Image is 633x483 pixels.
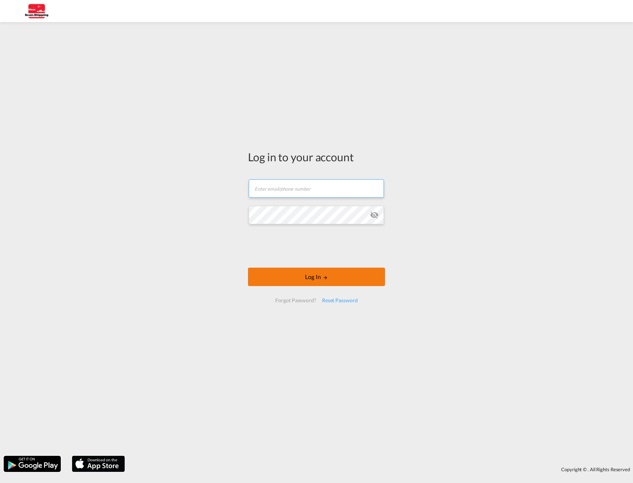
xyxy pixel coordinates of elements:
input: Enter email/phone number [249,179,384,198]
iframe: reCAPTCHA [260,232,373,260]
div: Log in to your account [248,149,385,165]
img: 123b615026f311ee80dabbd30bc9e10f.jpg [11,3,61,20]
img: google.png [3,455,62,473]
div: Copyright © . All Rights Reserved [129,463,633,476]
div: Reset Password [319,294,361,307]
img: apple.png [71,455,126,473]
div: Forgot Password? [272,294,319,307]
md-icon: icon-eye-off [370,211,379,219]
button: LOGIN [248,268,385,286]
